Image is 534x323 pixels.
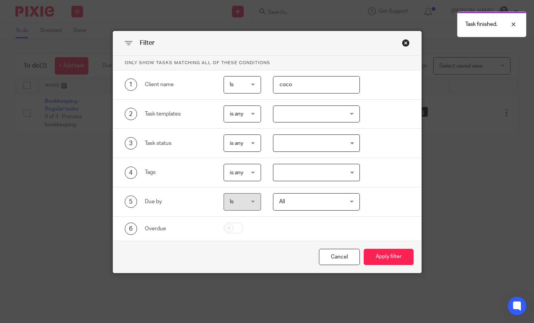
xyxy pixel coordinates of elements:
[145,81,212,88] div: Client name
[145,198,212,206] div: Due by
[364,249,414,265] button: Apply filter
[230,111,243,117] span: is any
[145,110,212,118] div: Task templates
[113,56,421,70] p: Only show tasks matching all of these conditions
[465,20,497,28] p: Task finished.
[145,139,212,147] div: Task status
[140,40,154,46] span: Filter
[402,39,410,47] div: Close this dialog window
[230,199,234,204] span: Is
[274,166,355,179] input: Search for option
[125,167,137,179] div: 4
[279,199,285,204] span: All
[273,134,360,152] div: Search for option
[230,170,243,175] span: is any
[145,225,212,233] div: Overdue
[273,164,360,181] div: Search for option
[125,137,137,150] div: 3
[145,168,212,176] div: Tags
[125,195,137,208] div: 5
[125,78,137,91] div: 1
[125,108,137,120] div: 2
[319,249,360,265] div: Close this dialog window
[125,223,137,235] div: 6
[274,136,355,150] input: Search for option
[230,82,234,87] span: Is
[230,141,243,146] span: is any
